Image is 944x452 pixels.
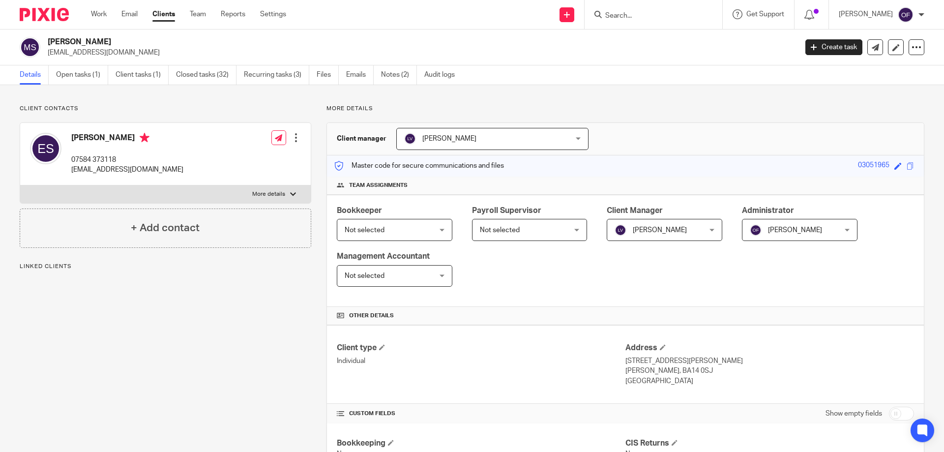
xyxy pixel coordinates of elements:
[742,207,794,214] span: Administrator
[337,438,625,449] h4: Bookkeeping
[346,65,374,85] a: Emails
[826,409,882,419] label: Show empty fields
[20,65,49,85] a: Details
[337,252,430,260] span: Management Accountant
[746,11,784,18] span: Get Support
[121,9,138,19] a: Email
[422,135,476,142] span: [PERSON_NAME]
[48,37,642,47] h2: [PERSON_NAME]
[317,65,339,85] a: Files
[131,220,200,236] h4: + Add contact
[152,9,175,19] a: Clients
[768,227,822,234] span: [PERSON_NAME]
[472,207,541,214] span: Payroll Supervisor
[337,410,625,418] h4: CUSTOM FIELDS
[604,12,693,21] input: Search
[252,190,285,198] p: More details
[20,105,311,113] p: Client contacts
[176,65,236,85] a: Closed tasks (32)
[381,65,417,85] a: Notes (2)
[898,7,914,23] img: svg%3E
[633,227,687,234] span: [PERSON_NAME]
[858,160,889,172] div: 03051965
[48,48,791,58] p: [EMAIL_ADDRESS][DOMAIN_NAME]
[140,133,149,143] i: Primary
[260,9,286,19] a: Settings
[221,9,245,19] a: Reports
[71,133,183,145] h4: [PERSON_NAME]
[244,65,309,85] a: Recurring tasks (3)
[116,65,169,85] a: Client tasks (1)
[71,165,183,175] p: [EMAIL_ADDRESS][DOMAIN_NAME]
[337,356,625,366] p: Individual
[404,133,416,145] img: svg%3E
[625,356,914,366] p: [STREET_ADDRESS][PERSON_NAME]
[190,9,206,19] a: Team
[20,37,40,58] img: svg%3E
[750,224,762,236] img: svg%3E
[91,9,107,19] a: Work
[345,272,384,279] span: Not selected
[30,133,61,164] img: svg%3E
[625,366,914,376] p: [PERSON_NAME], BA14 0SJ
[625,343,914,353] h4: Address
[334,161,504,171] p: Master code for secure communications and files
[615,224,626,236] img: svg%3E
[337,343,625,353] h4: Client type
[345,227,384,234] span: Not selected
[20,263,311,271] p: Linked clients
[839,9,893,19] p: [PERSON_NAME]
[607,207,663,214] span: Client Manager
[20,8,69,21] img: Pixie
[71,155,183,165] p: 07584 373118
[349,181,408,189] span: Team assignments
[625,438,914,449] h4: CIS Returns
[424,65,462,85] a: Audit logs
[337,134,386,144] h3: Client manager
[349,312,394,320] span: Other details
[625,376,914,386] p: [GEOGRAPHIC_DATA]
[480,227,520,234] span: Not selected
[326,105,924,113] p: More details
[56,65,108,85] a: Open tasks (1)
[337,207,382,214] span: Bookkeeper
[805,39,862,55] a: Create task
